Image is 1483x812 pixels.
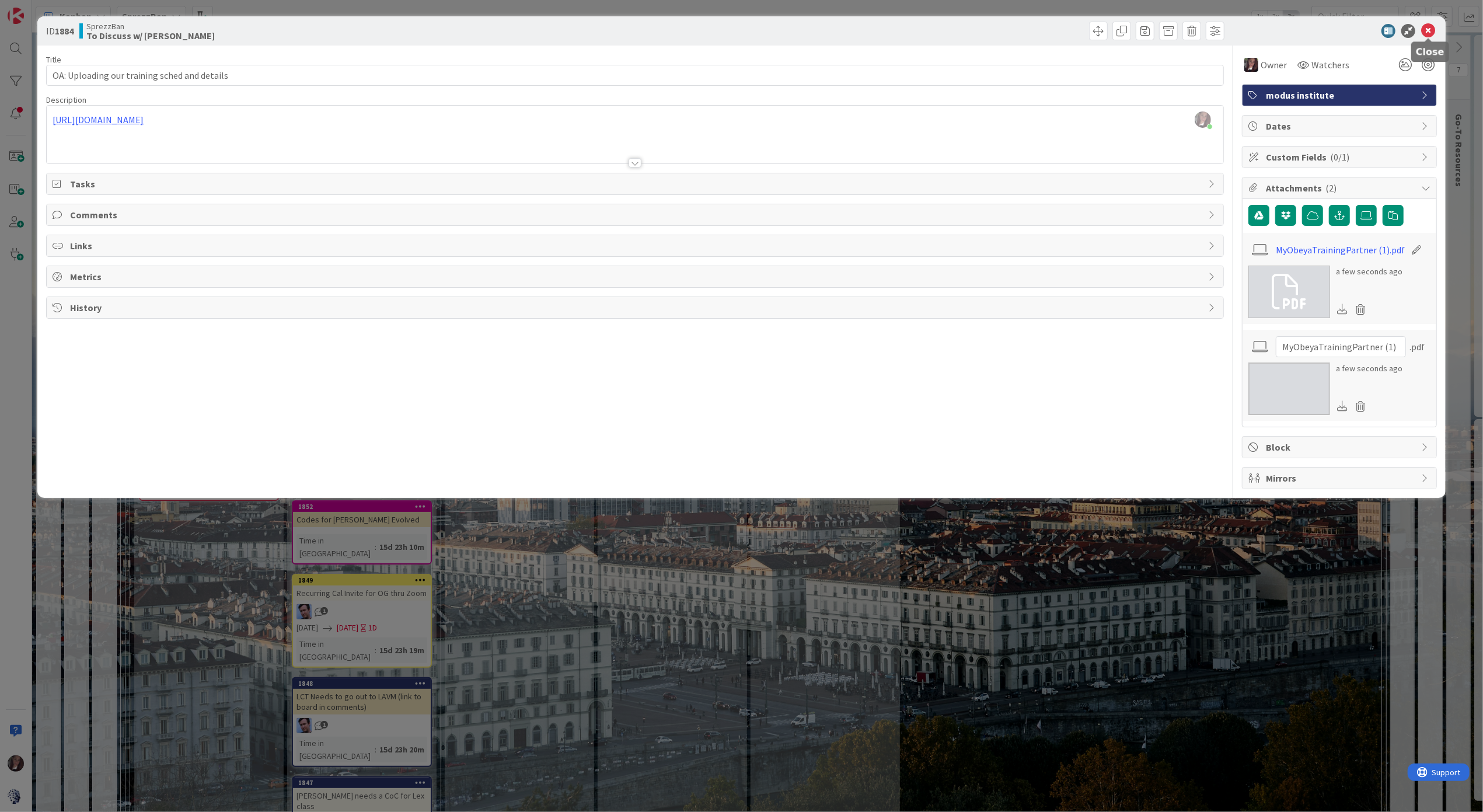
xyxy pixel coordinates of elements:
div: Download [1336,399,1349,414]
span: Support [25,2,53,16]
img: TD [1244,58,1258,72]
span: Watchers [1311,58,1349,72]
span: modus institute [1266,88,1415,102]
span: Description [46,95,86,105]
span: Links [70,239,1203,253]
b: 1884 [55,25,74,37]
span: Dates [1266,119,1415,133]
span: ID [46,24,74,38]
span: Custom Fields [1266,150,1415,164]
span: Tasks [70,177,1203,191]
div: a few seconds ago [1336,266,1402,278]
h5: Close [1416,46,1444,57]
span: ( 2 ) [1325,182,1337,194]
span: Block [1266,440,1415,454]
span: History [70,301,1203,315]
span: ( 0/1 ) [1330,151,1349,163]
span: Owner [1261,58,1287,72]
div: Download [1336,302,1349,317]
div: a few seconds ago [1336,363,1402,375]
label: Title [46,54,61,65]
span: SprezzBan [86,22,215,31]
span: .pdf [1409,339,1425,355]
b: To Discuss w/ [PERSON_NAME] [86,31,215,40]
a: [URL][DOMAIN_NAME] [53,114,144,126]
span: Metrics [70,270,1203,284]
input: type card name here... [46,65,1224,86]
img: WIonnMY7p3XofgUWOABbbE3lo9ZeZucQ.jpg [1195,111,1211,128]
span: Mirrors [1266,471,1415,485]
span: Attachments [1266,181,1415,195]
a: MyObeyaTrainingPartner (1).pdf [1276,243,1405,257]
span: Comments [70,208,1203,222]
